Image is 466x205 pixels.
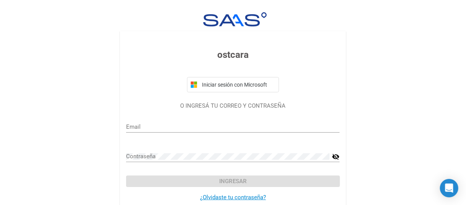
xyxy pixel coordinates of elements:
button: Ingresar [126,175,340,187]
span: Iniciar sesión con Microsoft [200,82,276,88]
p: O INGRESÁ TU CORREO Y CONTRASEÑA [126,102,340,110]
h3: ostcara [126,48,340,62]
div: Open Intercom Messenger [440,179,458,197]
button: Iniciar sesión con Microsoft [187,77,279,92]
a: ¿Olvidaste tu contraseña? [200,194,266,201]
mat-icon: visibility_off [332,152,340,161]
span: Ingresar [219,178,247,185]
